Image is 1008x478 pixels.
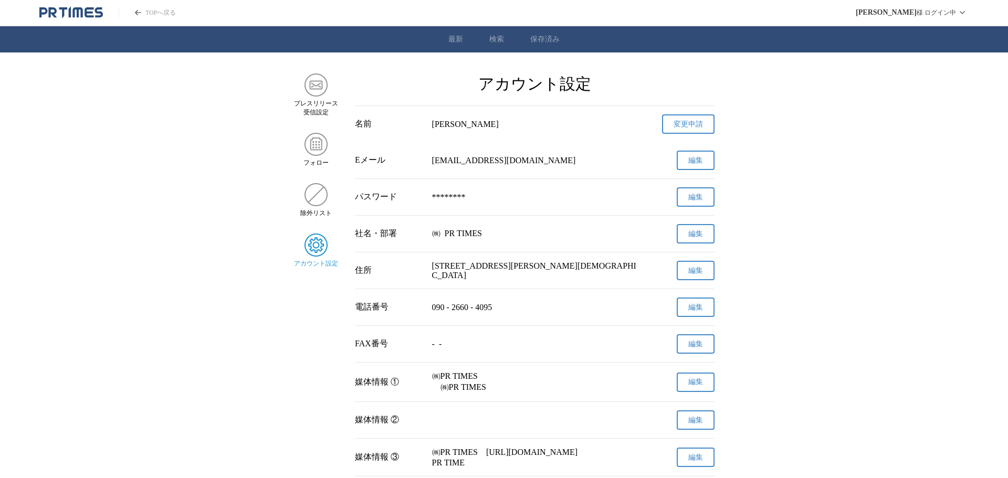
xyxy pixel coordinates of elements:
a: PR TIMESのトップページはこちら [39,6,103,19]
button: 編集 [677,224,715,243]
div: 媒体情報 ② [355,415,424,426]
a: PR TIMESのトップページはこちら [119,8,176,17]
span: アカウント設定 [294,259,338,268]
span: フォロー [303,158,329,167]
div: FAX番号 [355,338,424,349]
img: フォロー [304,133,328,156]
span: 編集 [688,266,703,275]
button: 編集 [677,334,715,354]
span: 除外リスト [300,209,332,218]
a: アカウント設定アカウント設定 [293,233,338,268]
p: ㈱PR TIMES [URL][DOMAIN_NAME] PR TIME [432,447,638,468]
button: 編集 [677,261,715,280]
p: ㈱ PR TIMES [432,228,638,239]
span: 編集 [688,339,703,349]
a: 最新 [448,35,463,44]
a: プレスリリース 受信設定プレスリリース 受信設定 [293,73,338,117]
a: フォローフォロー [293,133,338,167]
span: 編集 [688,377,703,387]
h2: アカウント設定 [355,73,715,95]
div: 社名・部署 [355,228,424,239]
span: 編集 [688,303,703,312]
a: 保存済み [530,35,560,44]
a: 除外リスト除外リスト [293,183,338,218]
span: [PERSON_NAME] [856,8,917,17]
a: 検索 [489,35,504,44]
div: 電話番号 [355,302,424,313]
div: パスワード [355,192,424,203]
button: 編集 [677,448,715,467]
p: ㈱PR TIMES ㈱PR TIMES [432,371,638,393]
p: 090 - 2660 - 4095 [432,303,638,312]
div: [PERSON_NAME] [432,120,638,129]
a: 変更申請 [662,114,715,134]
p: - - [432,339,638,349]
span: 編集 [688,193,703,202]
button: 編集 [677,187,715,207]
span: 編集 [688,416,703,425]
img: アカウント設定 [304,233,328,257]
p: [STREET_ADDRESS][PERSON_NAME][DEMOGRAPHIC_DATA] [432,261,638,280]
button: 編集 [677,410,715,430]
span: 編集 [688,229,703,239]
img: プレスリリース 受信設定 [304,73,328,97]
button: 編集 [677,151,715,170]
button: 編集 [677,298,715,317]
span: 編集 [688,156,703,165]
p: [EMAIL_ADDRESS][DOMAIN_NAME] [432,156,638,165]
div: 名前 [355,119,424,130]
div: 住所 [355,265,424,276]
span: 編集 [688,453,703,462]
div: 媒体情報 ③ [355,452,424,463]
div: Eメール [355,155,424,166]
button: 編集 [677,373,715,392]
img: 除外リスト [304,183,328,206]
span: プレスリリース 受信設定 [294,99,338,117]
div: 媒体情報 ① [355,377,424,388]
